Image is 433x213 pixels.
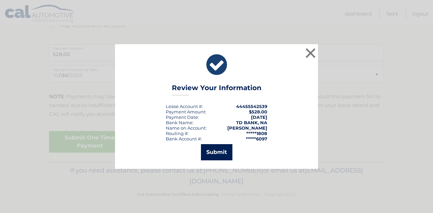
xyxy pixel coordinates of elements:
[172,84,261,96] h3: Review Your Information
[236,104,267,109] strong: 44455542539
[251,114,267,120] span: [DATE]
[166,104,203,109] div: Lease Account #:
[166,114,199,120] div: :
[201,144,232,160] button: Submit
[166,131,189,136] div: Routing #:
[227,125,267,131] strong: [PERSON_NAME]
[166,120,193,125] div: Bank Name:
[166,125,207,131] div: Name on Account:
[166,109,206,114] div: Payment Amount:
[166,136,202,141] div: Bank Account #:
[249,109,267,114] span: $528.00
[304,46,317,60] button: ×
[166,114,198,120] span: Payment Date
[236,120,267,125] strong: TD BANK, NA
